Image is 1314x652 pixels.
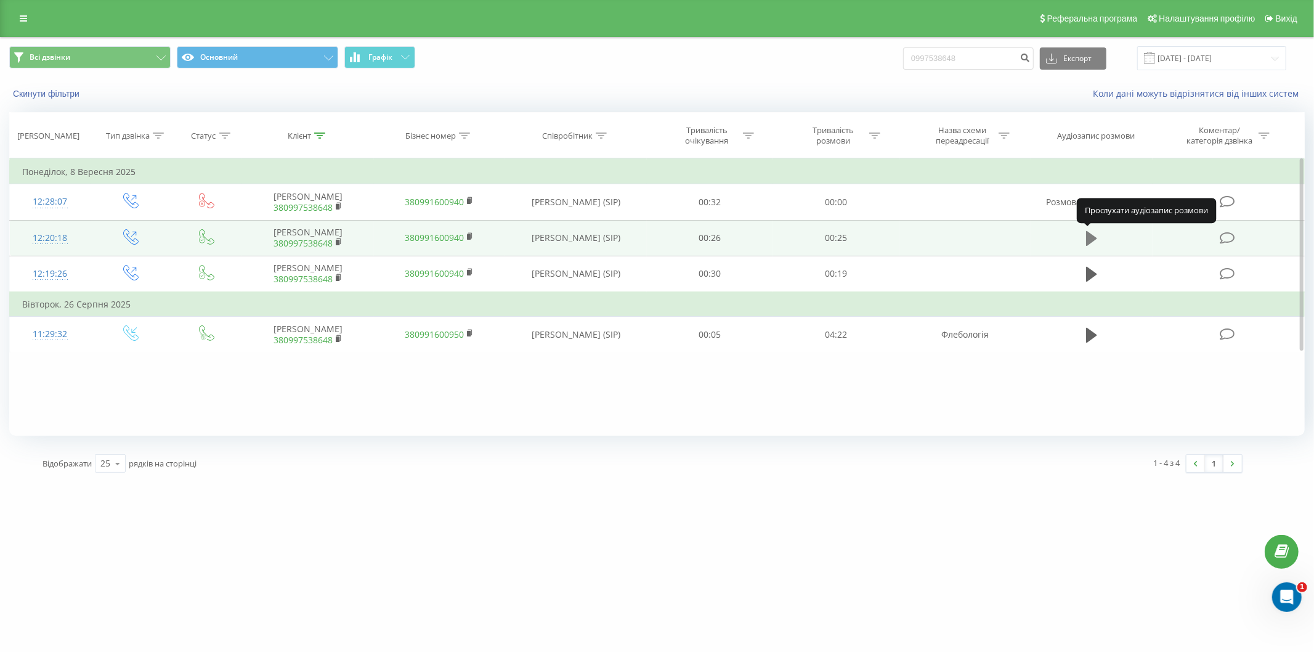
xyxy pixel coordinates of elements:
div: Клієнт [288,131,311,141]
div: 25 [100,457,110,470]
div: Прослухати аудіозапис розмови [1077,198,1217,223]
span: 1 [1297,582,1307,592]
td: Понеділок, 8 Вересня 2025 [10,160,1305,184]
a: 380991600940 [405,267,464,279]
div: 12:28:07 [22,190,78,214]
div: Коментар/категорія дзвінка [1183,125,1255,146]
div: 11:29:32 [22,322,78,346]
td: [PERSON_NAME] [242,184,373,220]
div: Статус [192,131,216,141]
td: [PERSON_NAME] (SIP) [505,317,647,352]
td: 00:30 [647,256,773,292]
div: Тривалість очікування [674,125,740,146]
a: Коли дані можуть відрізнятися вiд інших систем [1093,88,1305,99]
a: 380997538648 [274,334,333,346]
td: 00:32 [647,184,773,220]
a: 380997538648 [274,202,333,213]
a: 380991600940 [405,232,464,243]
span: Розмова не відбулась [1046,196,1137,208]
a: 1 [1205,455,1223,472]
span: Всі дзвінки [30,52,70,62]
span: Вихід [1276,14,1297,23]
span: Налаштування профілю [1159,14,1255,23]
td: 04:22 [773,317,899,352]
td: 00:05 [647,317,773,352]
a: 380997538648 [274,237,333,249]
iframe: Intercom live chat [1272,582,1302,612]
div: 1 - 4 з 4 [1154,457,1180,469]
a: 380997538648 [274,273,333,285]
td: 00:19 [773,256,899,292]
td: 00:25 [773,220,899,256]
span: Графік [368,53,392,62]
a: 380991600950 [405,328,464,340]
button: Всі дзвінки [9,46,171,68]
a: 380991600940 [405,196,464,208]
td: 00:00 [773,184,899,220]
td: 00:26 [647,220,773,256]
div: 12:19:26 [22,262,78,286]
td: Флебологія [899,317,1031,352]
div: Тип дзвінка [106,131,150,141]
span: Відображати [43,458,92,469]
div: Співробітник [542,131,593,141]
td: Вівторок, 26 Серпня 2025 [10,292,1305,317]
td: [PERSON_NAME] (SIP) [505,220,647,256]
td: [PERSON_NAME] [242,256,373,292]
button: Скинути фільтри [9,88,86,99]
button: Експорт [1040,47,1106,70]
button: Графік [344,46,415,68]
td: [PERSON_NAME] [242,220,373,256]
span: рядків на сторінці [129,458,197,469]
div: Аудіозапис розмови [1057,131,1135,141]
button: Основний [177,46,338,68]
span: Реферальна програма [1047,14,1138,23]
div: [PERSON_NAME] [17,131,79,141]
div: Назва схеми переадресації [930,125,996,146]
td: [PERSON_NAME] [242,317,373,352]
div: 12:20:18 [22,226,78,250]
div: Бізнес номер [405,131,456,141]
div: Тривалість розмови [800,125,866,146]
td: [PERSON_NAME] (SIP) [505,184,647,220]
input: Пошук за номером [903,47,1034,70]
td: [PERSON_NAME] (SIP) [505,256,647,292]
